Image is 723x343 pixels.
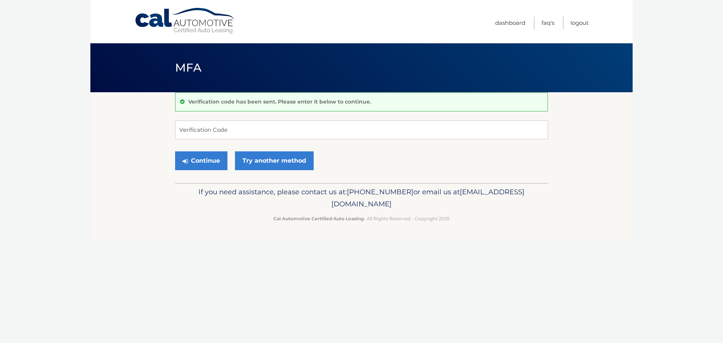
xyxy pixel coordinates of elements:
span: [EMAIL_ADDRESS][DOMAIN_NAME] [331,188,525,208]
p: - All Rights Reserved - Copyright 2025 [180,215,543,223]
strong: Cal Automotive Certified Auto Leasing [273,216,364,221]
a: Try another method [235,151,314,170]
a: Logout [570,17,589,29]
span: MFA [175,61,201,75]
a: Dashboard [495,17,525,29]
p: Verification code has been sent. Please enter it below to continue. [188,98,371,105]
button: Continue [175,151,227,170]
a: FAQ's [541,17,554,29]
p: If you need assistance, please contact us at: or email us at [180,186,543,210]
a: Cal Automotive [134,8,236,34]
input: Verification Code [175,120,548,139]
span: [PHONE_NUMBER] [347,188,413,196]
